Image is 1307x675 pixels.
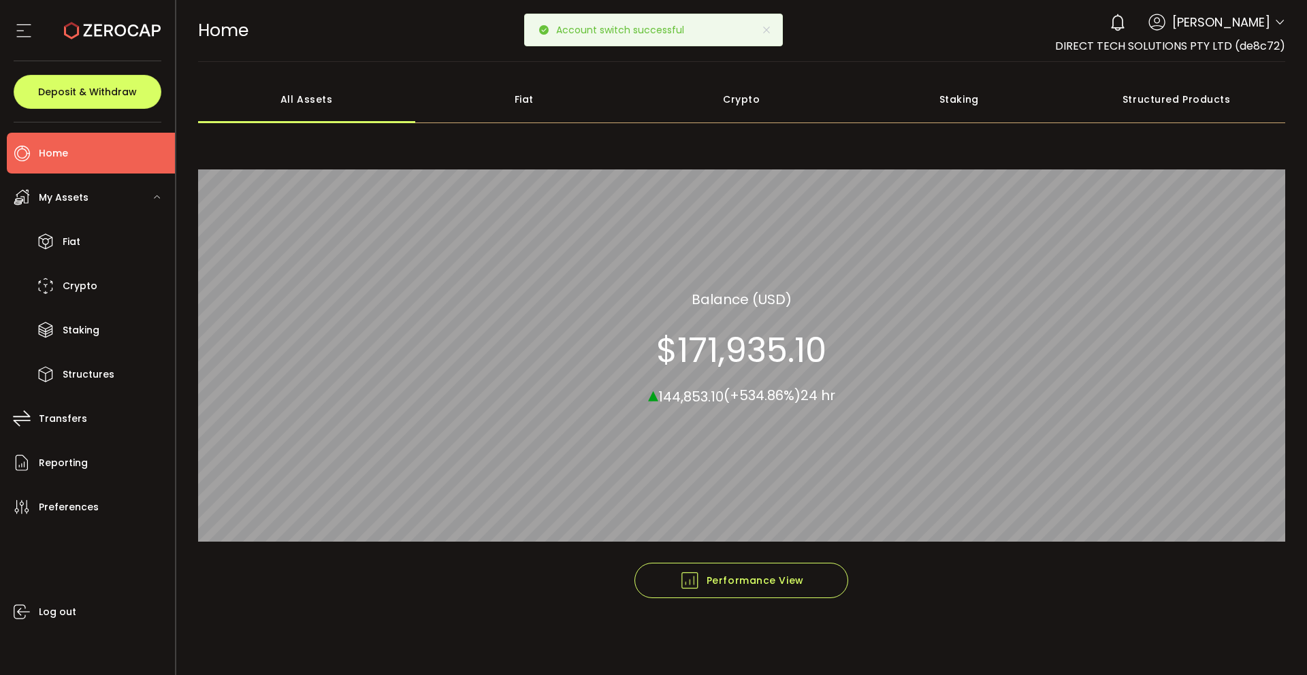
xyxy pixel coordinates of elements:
[850,76,1068,123] div: Staking
[656,329,826,370] section: $171,935.10
[39,409,87,429] span: Transfers
[63,276,97,296] span: Crypto
[1068,76,1286,123] div: Structured Products
[63,365,114,384] span: Structures
[14,75,161,109] button: Deposit & Withdraw
[39,144,68,163] span: Home
[1239,610,1307,675] iframe: Chat Widget
[38,87,137,97] span: Deposit & Withdraw
[198,18,248,42] span: Home
[658,386,724,406] span: 144,853.10
[39,602,76,622] span: Log out
[39,497,99,517] span: Preferences
[634,563,848,598] button: Performance View
[63,320,99,340] span: Staking
[39,188,88,208] span: My Assets
[679,570,804,591] span: Performance View
[724,386,801,405] span: (+534.86%)
[1055,38,1285,54] span: DIRECT TECH SOLUTIONS PTY LTD (de8c72)
[648,379,658,408] span: ▴
[801,386,835,405] span: 24 hr
[1172,13,1270,31] span: [PERSON_NAME]
[692,289,792,309] section: Balance (USD)
[556,25,695,35] p: Account switch successful
[633,76,851,123] div: Crypto
[198,76,416,123] div: All Assets
[39,453,88,473] span: Reporting
[63,232,80,252] span: Fiat
[415,76,633,123] div: Fiat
